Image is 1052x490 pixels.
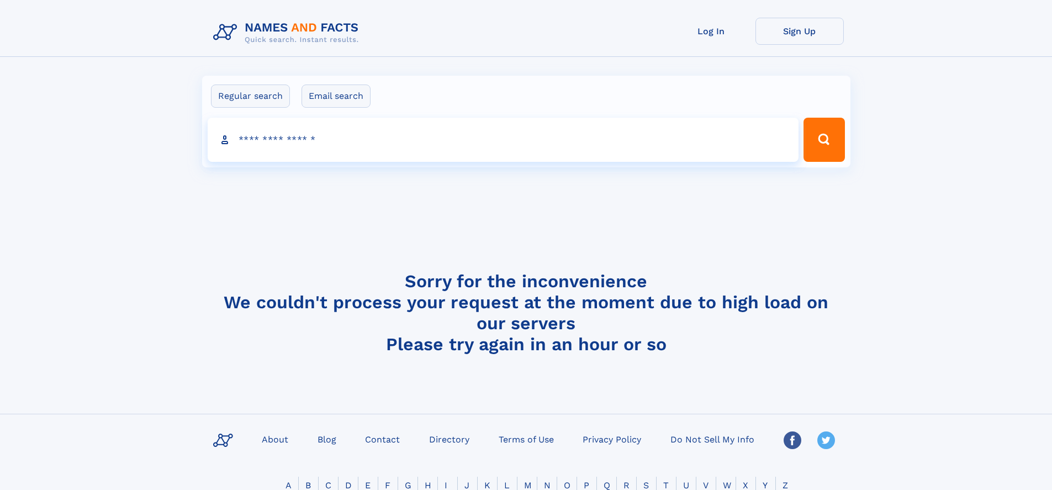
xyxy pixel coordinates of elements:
a: Directory [425,431,474,447]
a: About [257,431,293,447]
a: Terms of Use [494,431,558,447]
label: Regular search [211,85,290,108]
a: Log In [667,18,755,45]
a: Blog [313,431,341,447]
a: Sign Up [755,18,844,45]
a: Do Not Sell My Info [666,431,759,447]
img: Twitter [817,431,835,449]
input: search input [208,118,799,162]
a: Privacy Policy [578,431,646,447]
img: Facebook [784,431,801,449]
img: Logo Names and Facts [209,18,368,48]
h4: Sorry for the inconvenience We couldn't process your request at the moment due to high load on ou... [209,271,844,355]
label: Email search [302,85,371,108]
button: Search Button [803,118,844,162]
a: Contact [361,431,404,447]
